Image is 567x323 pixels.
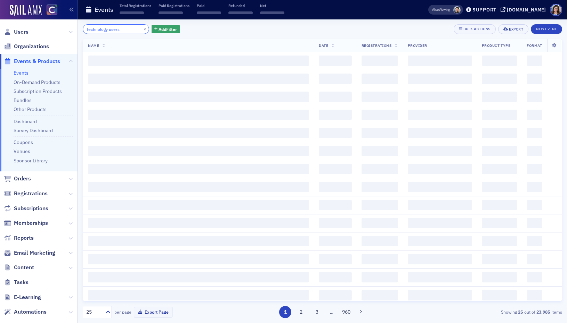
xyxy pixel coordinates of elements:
[527,74,542,84] span: ‌
[432,7,439,12] div: Also
[408,182,472,192] span: ‌
[362,272,398,282] span: ‌
[319,182,351,192] span: ‌
[14,118,37,125] a: Dashboard
[482,56,517,66] span: ‌
[432,7,450,12] span: Viewing
[527,110,542,120] span: ‌
[550,4,562,16] span: Profile
[88,236,309,246] span: ‌
[4,28,29,36] a: Users
[88,92,309,102] span: ‌
[159,3,189,8] p: Paid Registrations
[14,70,29,76] a: Events
[482,110,517,120] span: ‌
[14,308,47,316] span: Automations
[120,3,151,8] p: Total Registrations
[482,236,517,246] span: ‌
[517,309,524,315] strong: 25
[14,88,62,94] a: Subscription Products
[4,249,55,257] a: Email Marketing
[14,158,48,164] a: Sponsor Library
[319,110,351,120] span: ‌
[408,146,472,156] span: ‌
[472,7,496,13] div: Support
[14,190,48,197] span: Registrations
[95,6,113,14] h1: Events
[14,249,55,257] span: Email Marketing
[408,272,472,282] span: ‌
[362,128,398,138] span: ‌
[14,279,29,286] span: Tasks
[14,139,33,145] a: Coupons
[319,200,351,210] span: ‌
[362,290,398,300] span: ‌
[408,74,472,84] span: ‌
[408,218,472,228] span: ‌
[120,11,144,14] span: ‌
[407,309,562,315] div: Showing out of items
[159,11,183,14] span: ‌
[152,25,180,34] button: AddFilter
[88,74,309,84] span: ‌
[319,164,351,174] span: ‌
[531,25,562,32] a: New Event
[4,308,47,316] a: Automations
[482,164,517,174] span: ‌
[83,24,149,34] input: Search…
[408,43,427,48] span: Provider
[362,146,398,156] span: ‌
[408,290,472,300] span: ‌
[482,254,517,264] span: ‌
[4,279,29,286] a: Tasks
[88,110,309,120] span: ‌
[14,43,49,50] span: Organizations
[42,5,57,16] a: View Homepage
[319,218,351,228] span: ‌
[482,146,517,156] span: ‌
[527,56,542,66] span: ‌
[4,175,31,182] a: Orders
[88,56,309,66] span: ‌
[362,92,398,102] span: ‌
[531,24,562,34] button: New Event
[4,219,48,227] a: Memberships
[527,92,542,102] span: ‌
[88,254,309,264] span: ‌
[14,106,47,112] a: Other Products
[260,3,284,8] p: Net
[527,43,542,48] span: Format
[408,128,472,138] span: ‌
[319,272,351,282] span: ‌
[159,26,177,32] span: Add Filter
[319,92,351,102] span: ‌
[14,28,29,36] span: Users
[319,236,351,246] span: ‌
[362,254,398,264] span: ‌
[408,56,472,66] span: ‌
[482,200,517,210] span: ‌
[362,56,398,66] span: ‌
[88,218,309,228] span: ‌
[14,58,60,65] span: Events & Products
[88,182,309,192] span: ‌
[362,74,398,84] span: ‌
[527,128,542,138] span: ‌
[527,146,542,156] span: ‌
[14,234,34,242] span: Reports
[319,146,351,156] span: ‌
[4,205,48,212] a: Subscriptions
[10,5,42,16] img: SailAMX
[228,3,253,8] p: Refunded
[88,146,309,156] span: ‌
[14,148,30,154] a: Venues
[134,307,172,317] button: Export Page
[88,290,309,300] span: ‌
[527,218,542,228] span: ‌
[535,309,551,315] strong: 23,985
[4,58,60,65] a: Events & Products
[311,306,323,318] button: 3
[362,218,398,228] span: ‌
[362,110,398,120] span: ‌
